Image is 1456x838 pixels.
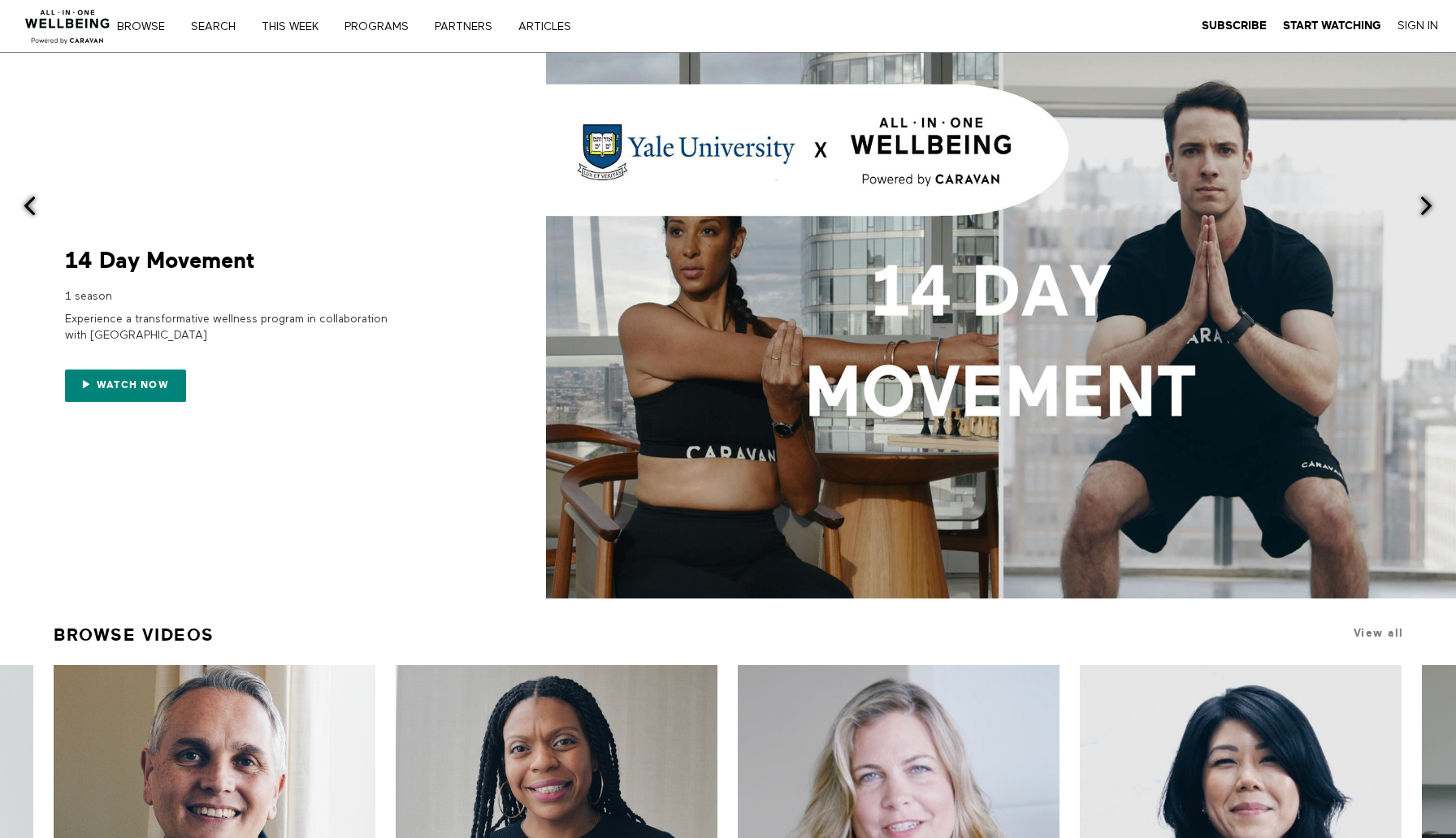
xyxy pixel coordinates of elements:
strong: Subscribe [1202,19,1267,32]
a: View all [1354,627,1404,639]
a: Subscribe [1202,19,1267,33]
strong: Start Watching [1283,19,1381,32]
a: PARTNERS [429,21,509,32]
a: Search [185,21,253,32]
a: ARTICLES [513,21,588,32]
nav: Primary [128,18,604,34]
a: PROGRAMS [339,21,426,32]
a: Start Watching [1283,19,1381,33]
a: Browse Videos [54,618,214,652]
a: THIS WEEK [256,21,336,32]
a: Sign In [1397,19,1438,33]
a: Browse [111,21,182,32]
